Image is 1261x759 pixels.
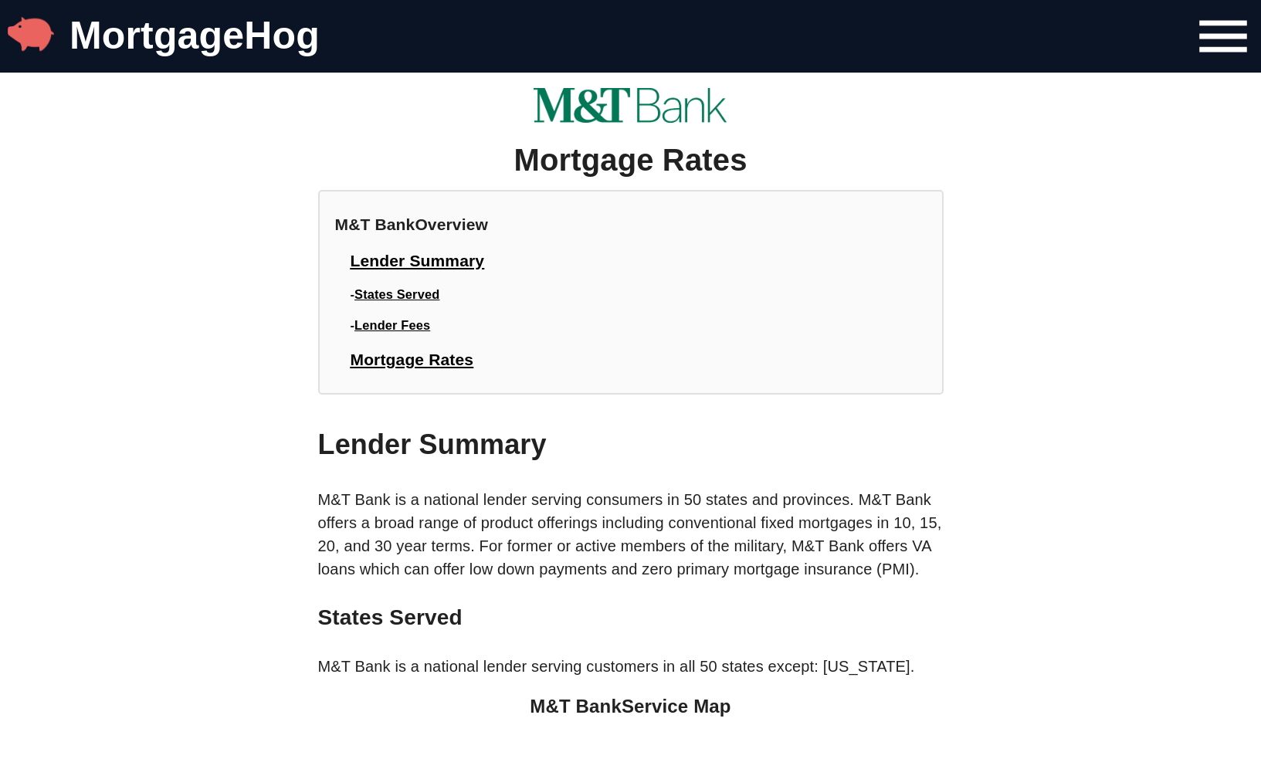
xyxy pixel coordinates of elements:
h2: Mortgage Rates [514,138,747,182]
a: MortgageHog [69,14,320,57]
a: States Served [354,287,439,301]
a: Lender Summary [351,252,485,269]
h1: M&T Bank Overview [335,213,927,236]
a: Lender Fees [354,318,430,332]
span: M&T Bank Service Map [530,693,730,720]
h3: - [335,317,927,334]
h2: Lender Summary [318,425,944,464]
h3: - [335,286,927,303]
p: M&T Bank is a national lender serving customers in all 50 states except: [US_STATE]. [318,655,944,678]
p: M&T Bank is a national lender serving consumers in 50 states and provinces. M&T Bank offers a bro... [318,488,944,581]
img: M&T Bank Logo [534,88,727,123]
img: MortgageHog Logo [8,11,54,57]
a: Mortgage Rates [351,351,474,368]
h3: States Served [318,602,944,633]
